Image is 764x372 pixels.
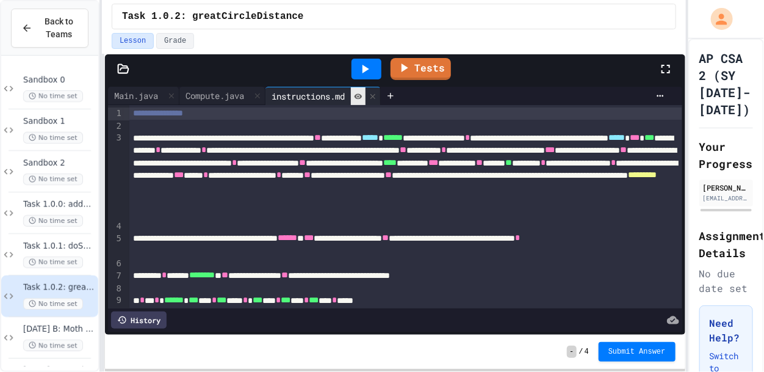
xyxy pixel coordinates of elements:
[108,258,123,270] div: 6
[699,138,753,172] h2: Your Progress
[108,307,123,319] div: 10
[703,182,749,193] div: [PERSON_NAME]
[23,324,96,335] span: [DATE] B: Moth sandbox
[579,347,583,357] span: /
[108,132,123,221] div: 3
[23,298,83,310] span: No time set
[703,194,749,203] div: [EMAIL_ADDRESS][DOMAIN_NAME]
[179,87,265,105] div: Compute.java
[699,49,753,118] h1: AP CSA 2 (SY [DATE]-[DATE])
[108,87,179,105] div: Main.java
[699,227,753,261] h2: Assignment Details
[23,215,83,227] span: No time set
[23,283,96,293] span: Task 1.0.2: greatCircleDistance
[391,58,451,80] a: Tests
[40,15,78,41] span: Back to Teams
[108,221,123,233] div: 4
[108,270,123,283] div: 7
[179,89,250,102] div: Compute.java
[108,108,123,120] div: 1
[699,266,753,296] div: No due date set
[23,257,83,268] span: No time set
[567,346,576,358] span: -
[265,90,351,103] div: instructions.md
[111,312,167,329] div: History
[265,87,381,105] div: instructions.md
[23,241,96,252] span: Task 1.0.1: doSomething
[585,347,589,357] span: 4
[23,132,83,144] span: No time set
[599,342,676,362] button: Submit Answer
[108,294,123,307] div: 9
[108,120,123,133] div: 2
[710,316,743,345] h3: Need Help?
[112,33,154,49] button: Lesson
[23,173,83,185] span: No time set
[608,347,666,357] span: Submit Answer
[108,283,123,295] div: 8
[23,158,96,169] span: Sandbox 2
[698,5,736,33] div: My Account
[108,89,164,102] div: Main.java
[108,233,123,258] div: 5
[23,90,83,102] span: No time set
[11,9,88,48] button: Back to Teams
[122,9,304,24] span: Task 1.0.2: greatCircleDistance
[23,200,96,210] span: Task 1.0.0: addOne
[23,340,83,351] span: No time set
[23,75,96,86] span: Sandbox 0
[156,33,194,49] button: Grade
[23,117,96,127] span: Sandbox 1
